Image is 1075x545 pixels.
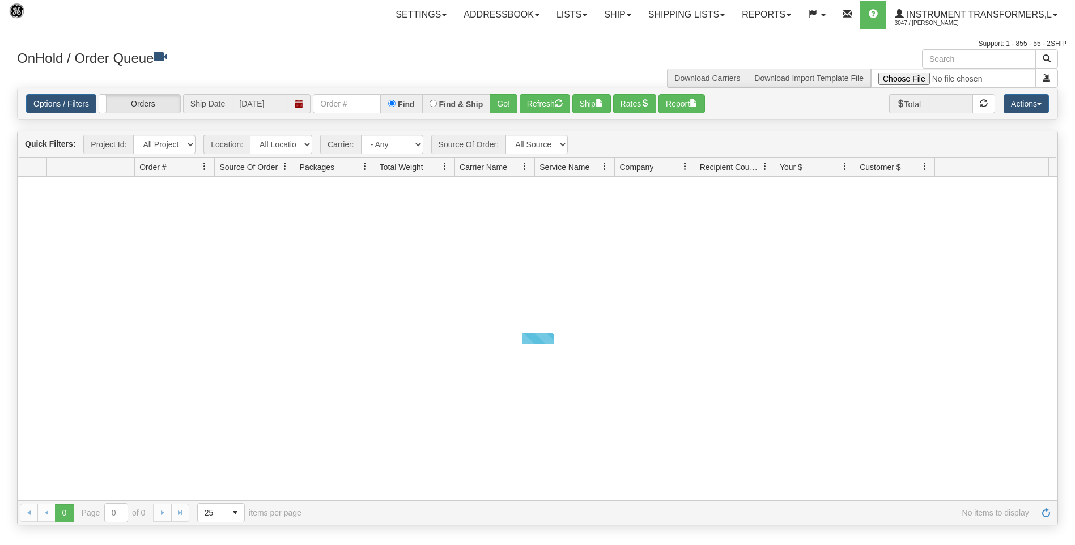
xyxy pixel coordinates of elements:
[203,135,250,154] span: Location:
[733,1,800,29] a: Reports
[539,161,589,173] span: Service Name
[548,1,596,29] a: Lists
[9,3,66,32] img: logo3047.jpg
[387,1,455,29] a: Settings
[431,135,506,154] span: Source Of Order:
[780,161,802,173] span: Your $
[1037,504,1055,522] a: Refresh
[1035,49,1058,69] button: Search
[398,100,415,108] label: Find
[596,1,639,29] a: Ship
[219,161,278,173] span: Source Of Order
[860,161,900,173] span: Customer $
[18,131,1057,158] div: grid toolbar
[17,49,529,66] h3: OnHold / Order Queue
[754,74,864,83] a: Download Import Template File
[83,135,133,154] span: Project Id:
[904,10,1052,19] span: Instrument Transformers,L
[99,95,180,113] label: Orders
[490,94,517,113] button: Go!
[26,94,96,113] a: Options / Filters
[226,504,244,522] span: select
[895,18,980,29] span: 3047 / [PERSON_NAME]
[675,157,695,176] a: Company filter column settings
[197,503,245,522] span: Page sizes drop down
[572,94,611,113] button: Ship
[889,94,928,113] span: Total
[355,157,375,176] a: Packages filter column settings
[313,94,381,113] input: Order #
[871,69,1036,88] input: Import
[439,100,483,108] label: Find & Ship
[619,161,653,173] span: Company
[139,161,166,173] span: Order #
[1004,94,1049,113] button: Actions
[82,503,146,522] span: Page of 0
[640,1,733,29] a: Shipping lists
[197,503,301,522] span: items per page
[613,94,657,113] button: Rates
[195,157,214,176] a: Order # filter column settings
[317,508,1029,517] span: No items to display
[515,157,534,176] a: Carrier Name filter column settings
[460,161,507,173] span: Carrier Name
[915,157,934,176] a: Customer $ filter column settings
[455,1,548,29] a: Addressbook
[9,39,1066,49] div: Support: 1 - 855 - 55 - 2SHIP
[835,157,855,176] a: Your $ filter column settings
[435,157,454,176] a: Total Weight filter column settings
[320,135,361,154] span: Carrier:
[755,157,775,176] a: Recipient Country filter column settings
[275,157,295,176] a: Source Of Order filter column settings
[300,161,334,173] span: Packages
[595,157,614,176] a: Service Name filter column settings
[55,504,73,522] span: Page 0
[205,507,219,518] span: 25
[674,74,740,83] a: Download Carriers
[380,161,423,173] span: Total Weight
[520,94,570,113] button: Refresh
[658,94,705,113] button: Report
[183,94,232,113] span: Ship Date
[700,161,761,173] span: Recipient Country
[25,138,75,150] label: Quick Filters:
[922,49,1036,69] input: Search
[886,1,1066,29] a: Instrument Transformers,L 3047 / [PERSON_NAME]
